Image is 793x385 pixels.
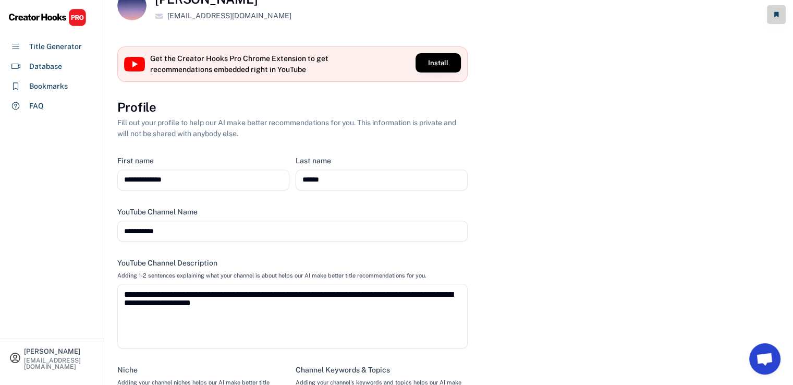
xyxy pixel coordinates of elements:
div: Niche [117,365,138,375]
img: tab_keywords_by_traffic_grey.svg [104,61,112,69]
h3: Profile [117,99,156,116]
div: Database [29,61,62,72]
div: Keywords by Traffic [115,62,176,68]
div: FAQ [29,101,44,112]
div: [EMAIL_ADDRESS][DOMAIN_NAME] [24,357,95,370]
img: website_grey.svg [17,27,25,35]
div: YouTube Channel Description [117,258,217,268]
img: YouTube%20full-color%20icon%202017.svg [124,57,145,71]
div: YouTube Channel Name [117,207,198,216]
div: Get the Creator Hooks Pro Chrome Extension to get recommendations embedded right in YouTube [150,53,333,75]
div: [PERSON_NAME] [24,348,95,355]
img: CHPRO%20Logo.svg [8,8,87,27]
div: Channel Keywords & Topics [296,365,390,375]
img: logo_orange.svg [17,17,25,25]
div: Last name [296,156,331,165]
div: Title Generator [29,41,82,52]
a: Open chat [749,343,780,375]
div: [EMAIL_ADDRESS][DOMAIN_NAME] [167,10,291,21]
img: tab_domain_overview_orange.svg [28,61,36,69]
button: Install [416,53,461,73]
div: Fill out your profile to help our AI make better recommendations for you. This information is pri... [117,117,468,139]
div: Domain: [DOMAIN_NAME] [27,27,115,35]
div: Domain Overview [40,62,93,68]
div: v 4.0.24 [29,17,51,25]
div: First name [117,156,154,165]
div: Adding 1-2 sentences explaining what your channel is about helps our AI make better title recomme... [117,272,426,279]
div: Bookmarks [29,81,68,92]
